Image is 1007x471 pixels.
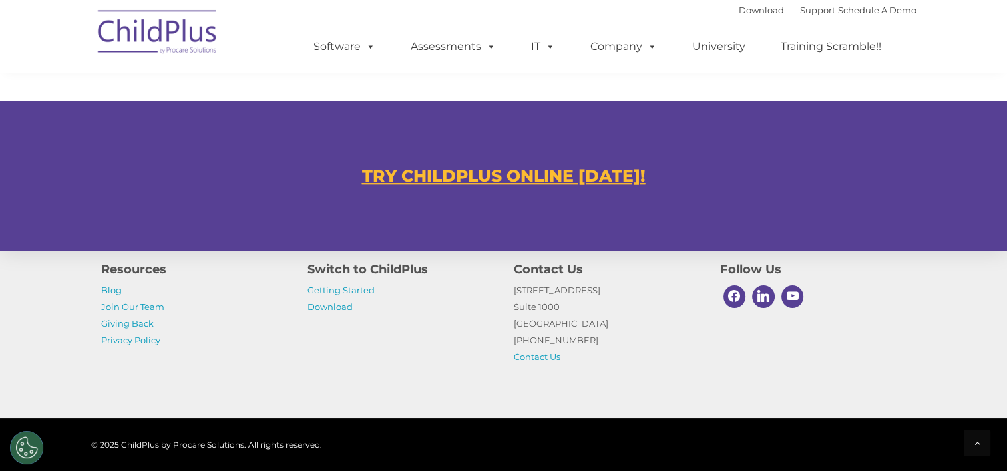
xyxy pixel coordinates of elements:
h4: Follow Us [720,260,906,279]
a: IT [518,33,568,60]
h4: Contact Us [514,260,700,279]
a: Download [307,301,353,312]
a: Training Scramble!! [767,33,895,60]
a: Schedule A Demo [838,5,916,15]
a: Join Our Team [101,301,164,312]
a: Youtube [778,282,807,311]
p: [STREET_ADDRESS] Suite 1000 [GEOGRAPHIC_DATA] [PHONE_NUMBER] [514,282,700,365]
a: Getting Started [307,285,375,295]
a: Download [739,5,784,15]
img: ChildPlus by Procare Solutions [91,1,224,67]
a: Linkedin [749,282,778,311]
a: Privacy Policy [101,335,160,345]
h4: Switch to ChildPlus [307,260,494,279]
a: Giving Back [101,318,154,329]
a: TRY CHILDPLUS ONLINE [DATE]! [362,166,646,186]
font: | [739,5,916,15]
a: Support [800,5,835,15]
span: © 2025 ChildPlus by Procare Solutions. All rights reserved. [91,440,322,450]
a: University [679,33,759,60]
a: Blog [101,285,122,295]
a: Software [300,33,389,60]
a: Company [577,33,670,60]
h4: Resources [101,260,288,279]
button: Cookies Settings [10,431,43,464]
a: Facebook [720,282,749,311]
a: Assessments [397,33,509,60]
a: Contact Us [514,351,560,362]
iframe: Chat Widget [790,327,1007,471]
